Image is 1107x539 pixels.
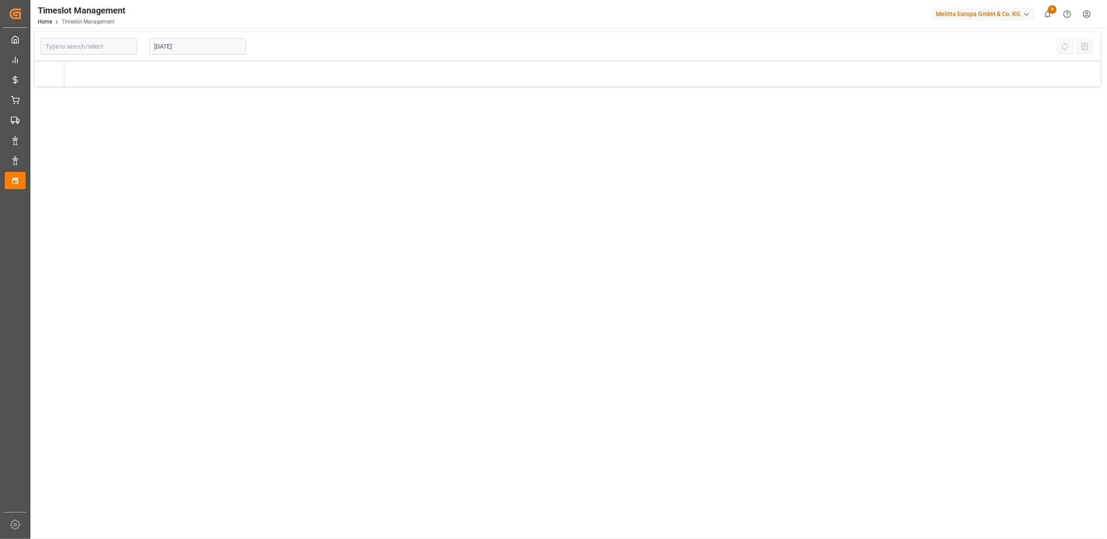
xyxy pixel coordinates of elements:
[38,4,126,17] div: Timeslot Management
[932,8,1034,20] div: Melitta Europa GmbH & Co. KG
[1057,4,1077,24] button: Help Center
[1048,5,1057,14] span: 6
[932,6,1038,22] button: Melitta Europa GmbH & Co. KG
[38,19,52,25] a: Home
[41,38,137,55] input: Type to search/select
[149,38,246,55] input: DD-MM-YYYY
[1038,4,1057,24] button: show 6 new notifications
